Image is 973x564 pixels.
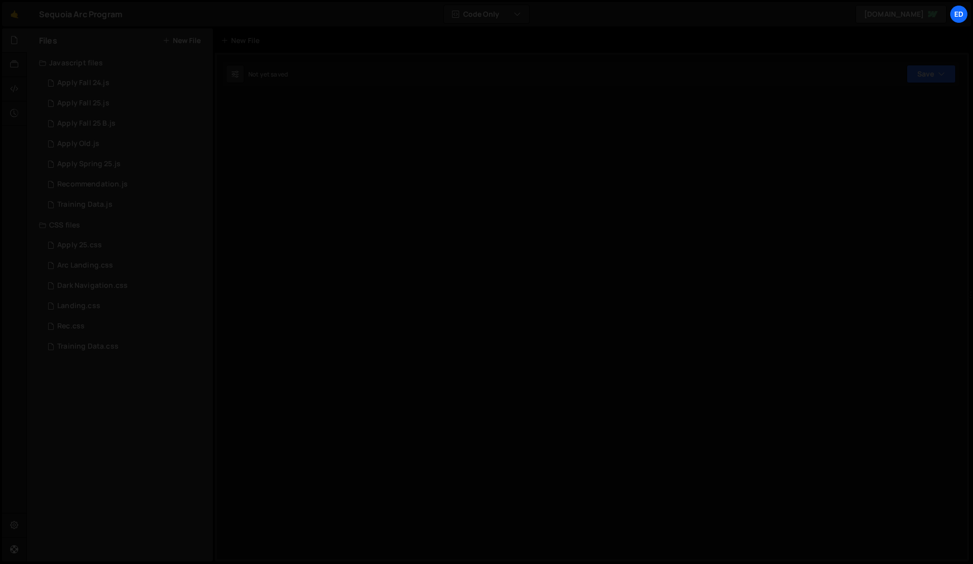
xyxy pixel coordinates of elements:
[27,53,213,73] div: Javascript files
[57,302,100,311] div: Landing.css
[57,180,128,189] div: Recommendation.js
[855,5,947,23] a: [DOMAIN_NAME]
[57,160,121,169] div: Apply Spring 25.js
[57,261,113,270] div: Arc Landing.css
[39,255,213,276] div: 3787/30520.css
[39,114,213,134] div: 3787/42795.js
[39,276,213,296] div: 3787/15554.css
[2,2,27,26] a: 🤙
[39,154,213,174] div: 3787/30467.js
[57,281,128,290] div: Dark Navigation.css
[39,235,213,255] div: 3787/9376.css
[163,36,201,45] button: New File
[57,99,109,108] div: Apply Fall 25.js
[57,119,116,128] div: Apply Fall 25 B.js
[39,134,213,154] div: 3787/6643.js
[57,241,102,250] div: Apply 25.css
[444,5,529,23] button: Code Only
[248,70,288,79] div: Not yet saved
[57,139,99,148] div: Apply Old.js
[39,73,213,93] div: 3787/16470.js
[57,322,85,331] div: Rec.css
[39,316,213,336] div: 3787/32425.css
[39,93,213,114] div: 3787/42293.js
[39,296,213,316] div: 3787/32467.css
[57,342,119,351] div: Training Data.css
[221,35,264,46] div: New File
[39,35,57,46] h2: Files
[907,65,956,83] button: Save
[57,79,109,88] div: Apply Fall 24.js
[39,336,213,357] div: 3787/15601.css
[39,174,213,195] div: 3787/7189.js
[39,195,213,215] div: 3787/15416.js
[57,200,113,209] div: Training Data.js
[27,215,213,235] div: CSS files
[39,8,122,20] div: Sequoia Arc Program
[950,5,968,23] a: Ed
